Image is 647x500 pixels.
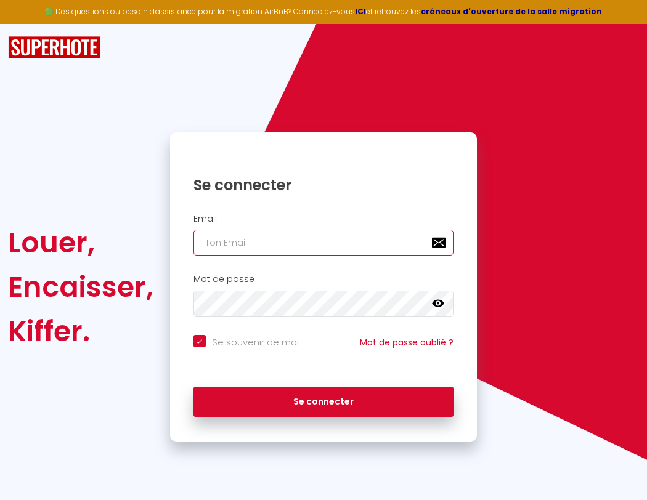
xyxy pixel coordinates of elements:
[8,36,100,59] img: SuperHote logo
[193,387,454,417] button: Se connecter
[193,175,454,195] h1: Se connecter
[8,265,153,309] div: Encaisser,
[421,6,602,17] a: créneaux d'ouverture de la salle migration
[193,230,454,256] input: Ton Email
[193,274,454,284] h2: Mot de passe
[8,309,153,353] div: Kiffer.
[10,5,47,42] button: Ouvrir le widget de chat LiveChat
[193,214,454,224] h2: Email
[360,336,454,349] a: Mot de passe oublié ?
[8,220,153,265] div: Louer,
[355,6,366,17] a: ICI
